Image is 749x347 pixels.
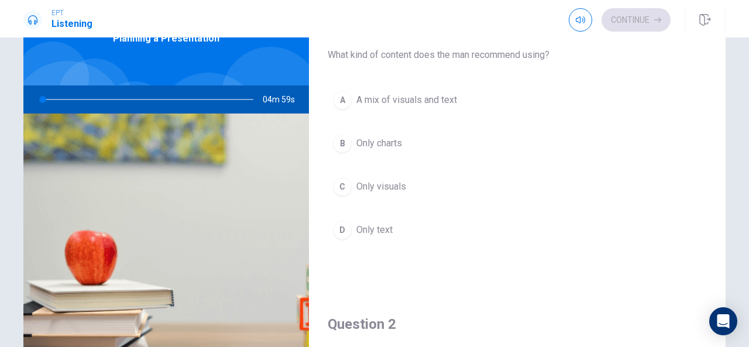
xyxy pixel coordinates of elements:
button: BOnly charts [328,129,707,158]
span: Planning a Presentation [113,32,219,46]
span: Only charts [356,136,402,150]
h1: Listening [51,17,92,31]
button: AA mix of visuals and text [328,85,707,115]
div: A [333,91,352,109]
span: Only visuals [356,180,406,194]
button: COnly visuals [328,172,707,201]
button: DOnly text [328,215,707,245]
span: A mix of visuals and text [356,93,457,107]
div: D [333,221,352,239]
h4: Question 2 [328,315,707,334]
span: 04m 59s [263,85,304,114]
span: Only text [356,223,393,237]
div: B [333,134,352,153]
span: What kind of content does the man recommend using? [328,48,707,62]
span: EPT [51,9,92,17]
div: C [333,177,352,196]
div: Open Intercom Messenger [709,307,737,335]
